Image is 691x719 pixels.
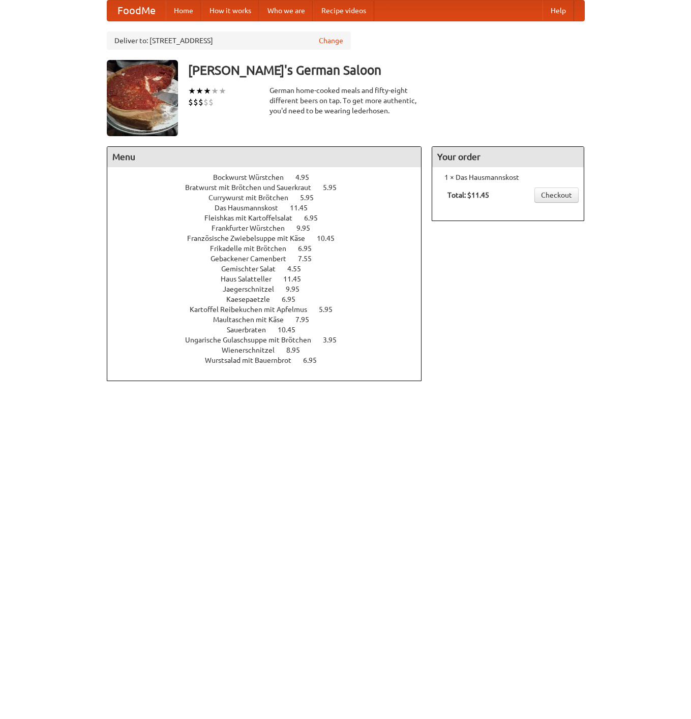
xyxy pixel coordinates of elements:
li: $ [208,97,214,108]
li: ★ [188,85,196,97]
a: Haus Salatteller 11.45 [221,275,320,283]
span: Kartoffel Reibekuchen mit Apfelmus [190,305,317,314]
span: Ungarische Gulaschsuppe mit Brötchen [185,336,321,344]
img: angular.jpg [107,60,178,136]
span: Wurstsalad mit Bauernbrot [205,356,302,364]
span: 6.95 [303,356,327,364]
a: Gemischter Salat 4.55 [221,265,320,273]
span: 5.95 [319,305,343,314]
li: $ [203,97,208,108]
a: Recipe videos [313,1,374,21]
span: 3.95 [323,336,347,344]
span: 7.95 [295,316,319,324]
a: FoodMe [107,1,166,21]
span: Fleishkas mit Kartoffelsalat [204,214,303,222]
span: Frankfurter Würstchen [212,224,295,232]
a: Wienerschnitzel 8.95 [222,346,319,354]
span: Kaesepaetzle [226,295,280,303]
a: Frankfurter Würstchen 9.95 [212,224,329,232]
a: Kaesepaetzle 6.95 [226,295,314,303]
span: 5.95 [300,194,324,202]
li: 1 × Das Hausmannskost [437,172,579,182]
b: Total: $11.45 [447,191,489,199]
span: 6.95 [304,214,328,222]
h4: Menu [107,147,422,167]
a: Who we are [259,1,313,21]
span: Haus Salatteller [221,275,282,283]
span: 11.45 [290,204,318,212]
span: 4.95 [295,173,319,181]
li: $ [193,97,198,108]
a: Ungarische Gulaschsuppe mit Brötchen 3.95 [185,336,355,344]
a: Help [543,1,574,21]
span: 6.95 [298,244,322,253]
a: Home [166,1,201,21]
span: Gemischter Salat [221,265,286,273]
span: 11.45 [283,275,311,283]
span: 8.95 [286,346,310,354]
span: Wienerschnitzel [222,346,285,354]
a: Das Hausmannskost 11.45 [215,204,326,212]
span: 10.45 [278,326,306,334]
a: Gebackener Camenbert 7.55 [211,255,331,263]
div: Deliver to: [STREET_ADDRESS] [107,32,351,50]
a: Currywurst mit Brötchen 5.95 [208,194,333,202]
span: Französische Zwiebelsuppe mit Käse [187,234,315,242]
a: Checkout [534,187,579,203]
a: Jaegerschnitzel 9.95 [223,285,318,293]
a: Fleishkas mit Kartoffelsalat 6.95 [204,214,337,222]
span: 9.95 [286,285,310,293]
span: Maultaschen mit Käse [213,316,294,324]
a: Bockwurst Würstchen 4.95 [213,173,328,181]
li: ★ [196,85,203,97]
a: Sauerbraten 10.45 [227,326,314,334]
span: Jaegerschnitzel [223,285,284,293]
li: ★ [211,85,219,97]
span: Sauerbraten [227,326,276,334]
span: Das Hausmannskost [215,204,288,212]
a: Frikadelle mit Brötchen 6.95 [210,244,331,253]
a: Bratwurst mit Brötchen und Sauerkraut 5.95 [185,183,355,192]
li: $ [188,97,193,108]
li: $ [198,97,203,108]
span: 10.45 [317,234,345,242]
span: 7.55 [298,255,322,263]
span: Bratwurst mit Brötchen und Sauerkraut [185,183,321,192]
span: Frikadelle mit Brötchen [210,244,296,253]
span: Gebackener Camenbert [211,255,296,263]
span: Currywurst mit Brötchen [208,194,298,202]
span: 5.95 [323,183,347,192]
span: 4.55 [287,265,311,273]
li: ★ [219,85,226,97]
h4: Your order [432,147,584,167]
a: Change [319,36,343,46]
span: Bockwurst Würstchen [213,173,294,181]
a: Kartoffel Reibekuchen mit Apfelmus 5.95 [190,305,351,314]
a: How it works [201,1,259,21]
h3: [PERSON_NAME]'s German Saloon [188,60,585,80]
li: ★ [203,85,211,97]
span: 9.95 [296,224,320,232]
div: German home-cooked meals and fifty-eight different beers on tap. To get more authentic, you'd nee... [269,85,422,116]
span: 6.95 [282,295,306,303]
a: Maultaschen mit Käse 7.95 [213,316,328,324]
a: Französische Zwiebelsuppe mit Käse 10.45 [187,234,353,242]
a: Wurstsalad mit Bauernbrot 6.95 [205,356,336,364]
